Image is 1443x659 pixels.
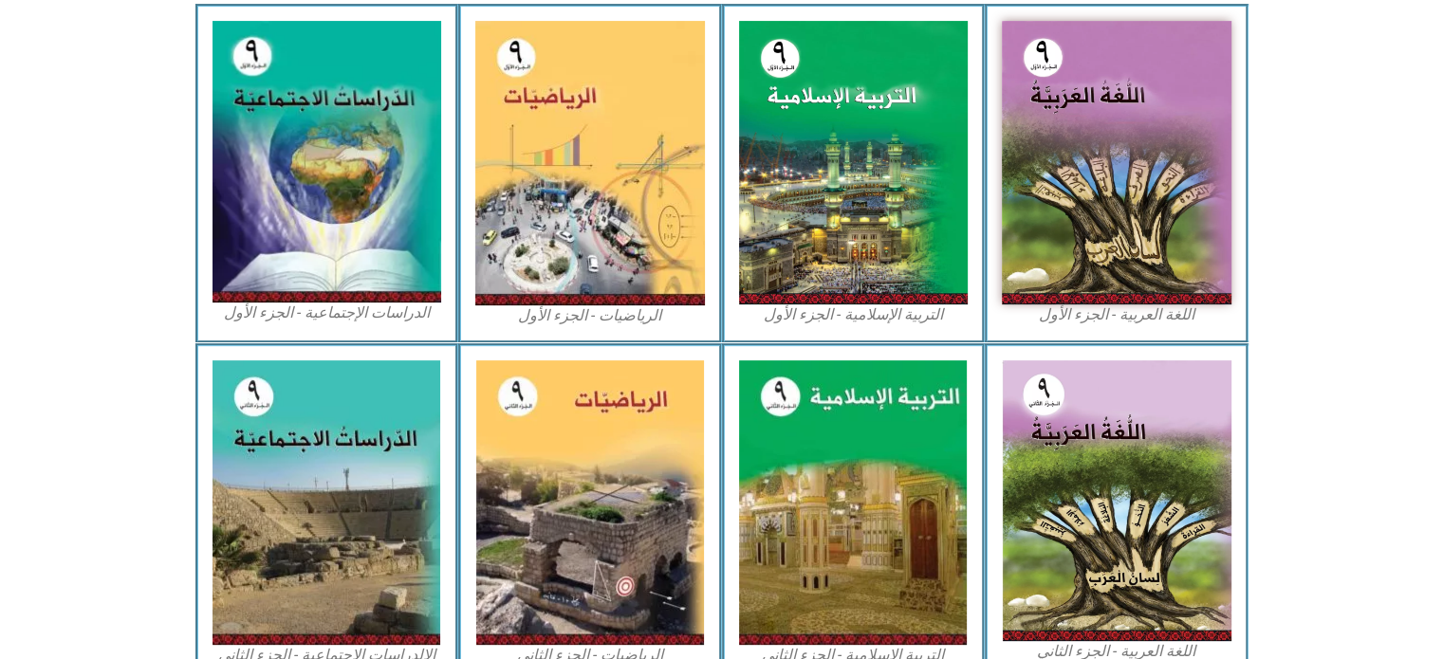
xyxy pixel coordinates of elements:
figcaption: اللغة العربية - الجزء الأول​ [1002,304,1231,325]
figcaption: الرياضيات - الجزء الأول​ [475,305,705,326]
figcaption: التربية الإسلامية - الجزء الأول [739,304,969,325]
figcaption: الدراسات الإجتماعية - الجزء الأول​ [213,302,442,323]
